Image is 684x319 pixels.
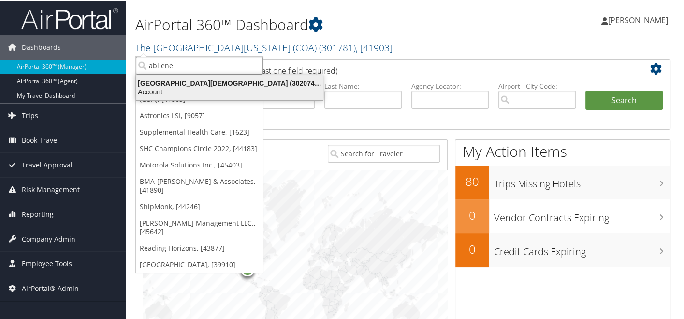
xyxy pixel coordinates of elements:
span: [PERSON_NAME] [608,14,668,25]
a: The [GEOGRAPHIC_DATA][US_STATE] (COA) [135,40,393,53]
h3: Vendor Contracts Expiring [494,205,670,224]
a: [PERSON_NAME] Management LLC., [45642] [136,214,263,239]
span: AirPortal® Admin [22,275,79,300]
a: Supplemental Health Care, [1623] [136,123,263,139]
span: Employee Tools [22,251,72,275]
span: Company Admin [22,226,75,250]
div: [GEOGRAPHIC_DATA][DEMOGRAPHIC_DATA] (302074), [45966] [131,78,329,87]
a: 80Trips Missing Hotels [455,165,670,198]
input: Search Accounts [136,56,263,74]
h1: My Action Items [455,140,670,161]
a: Motorola Solutions Inc., [45403] [136,156,263,172]
a: 0Credit Cards Expiring [455,232,670,266]
h2: Airtinerary Lookup [150,60,619,76]
span: (at least one field required) [245,64,337,75]
input: Search for Traveler [328,144,440,162]
span: Dashboards [22,34,61,59]
h2: 80 [455,172,489,189]
span: ( 301781 ) [319,40,356,53]
span: Risk Management [22,177,80,201]
a: BMA-[PERSON_NAME] & Associates, [41890] [136,172,263,197]
span: Reporting [22,201,54,226]
h3: Credit Cards Expiring [494,239,670,258]
h2: 0 [455,240,489,257]
span: Trips [22,103,38,127]
h2: 0 [455,206,489,223]
h3: Trips Missing Hotels [494,171,670,190]
h1: AirPortal 360™ Dashboard [135,14,497,34]
a: [PERSON_NAME] [601,5,678,34]
a: [GEOGRAPHIC_DATA], [39910] [136,256,263,272]
span: , [ 41903 ] [356,40,393,53]
span: Travel Approval [22,152,73,176]
label: Last Name: [324,80,402,90]
a: Reading Horizons, [43877] [136,239,263,256]
a: 0Vendor Contracts Expiring [455,198,670,232]
label: Agency Locator: [411,80,489,90]
img: airportal-logo.png [21,6,118,29]
span: Book Travel [22,127,59,152]
a: ShipMonk, [44246] [136,197,263,214]
a: SHC Champions Circle 2022, [44183] [136,139,263,156]
a: Astronics LSI, [9057] [136,106,263,123]
div: Account [131,87,329,95]
button: Search [585,90,663,109]
label: Airport - City Code: [498,80,576,90]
